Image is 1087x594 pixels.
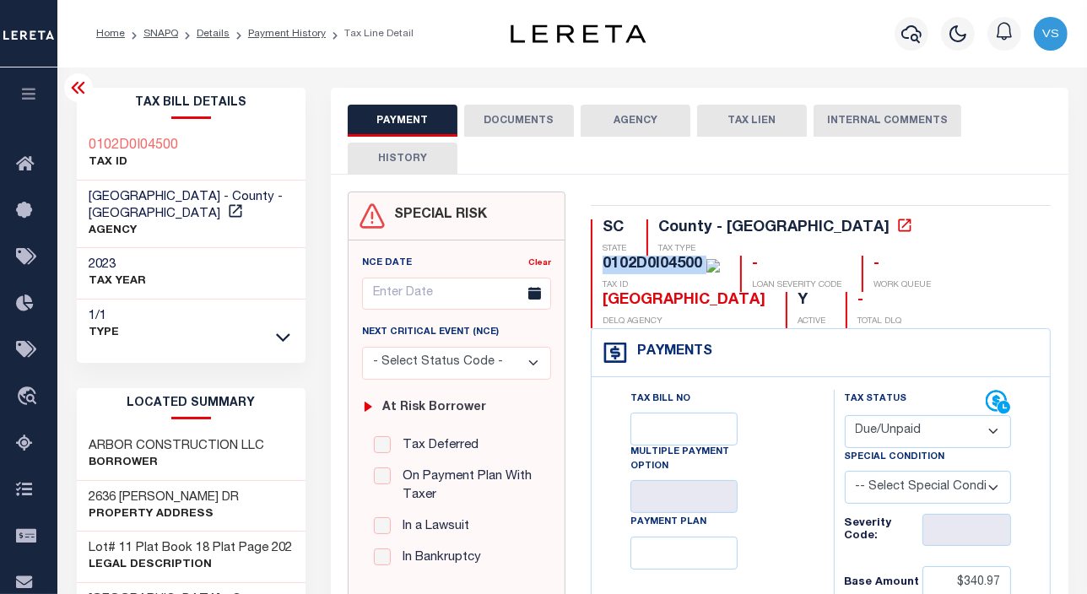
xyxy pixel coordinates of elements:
label: In Bankruptcy [395,548,482,568]
input: Enter Date [362,278,551,310]
label: On Payment Plan With Taxer [395,467,539,505]
div: - [752,256,841,274]
p: TAX ID [603,279,720,292]
label: Next Critical Event (NCE) [362,326,499,340]
img: check-icon-green.svg [706,259,720,273]
div: 0102D0I04500 [603,256,702,272]
button: PAYMENT [348,105,457,137]
label: NCE Date [362,256,412,271]
p: TAX ID [89,154,179,171]
p: ACTIVE [798,316,825,328]
a: Payment History [248,29,326,39]
p: TAX TYPE [658,243,916,256]
p: DELQ AGENCY [603,316,765,328]
div: - [857,292,901,310]
a: 0102D0I04500 [89,138,179,154]
h3: 1/1 [89,308,120,325]
label: Tax Deferred [395,436,479,456]
label: Multiple Payment Option [630,445,738,473]
h6: At Risk Borrower [382,401,486,415]
div: - [873,256,931,274]
h4: SPECIAL RISK [386,208,487,224]
h4: Payments [629,344,712,360]
p: TOTAL DLQ [857,316,901,328]
li: Tax Line Detail [326,26,414,41]
a: SNAPQ [143,29,178,39]
button: TAX LIEN [697,105,807,137]
label: Special Condition [845,451,945,465]
label: Tax Bill No [630,392,690,407]
button: INTERNAL COMMENTS [814,105,961,137]
label: Payment Plan [630,516,706,530]
button: DOCUMENTS [464,105,574,137]
h6: Severity Code: [845,517,922,543]
p: Type [89,325,120,342]
div: SC [603,219,626,238]
p: Legal Description [89,557,293,574]
h2: Tax Bill Details [77,88,306,119]
h3: 2636 [PERSON_NAME] DR [89,489,240,506]
img: svg+xml;base64,PHN2ZyB4bWxucz0iaHR0cDovL3d3dy53My5vcmcvMjAwMC9zdmciIHBvaW50ZXItZXZlbnRzPSJub25lIi... [1034,17,1068,51]
a: Details [197,29,230,39]
p: AGENCY [89,223,293,240]
div: [GEOGRAPHIC_DATA] [603,292,765,310]
p: WORK QUEUE [873,279,931,292]
a: Clear [528,259,551,267]
button: HISTORY [348,143,457,175]
h6: Base Amount [845,576,922,590]
i: travel_explore [16,386,43,408]
h3: 2023 [89,256,147,273]
label: Tax Status [845,392,907,407]
button: AGENCY [581,105,690,137]
div: County - [GEOGRAPHIC_DATA] [658,220,890,235]
h3: ARBOR CONSTRUCTION LLC [89,438,265,455]
div: Y [798,292,825,310]
p: LOAN SEVERITY CODE [752,279,841,292]
p: TAX YEAR [89,273,147,290]
h3: Lot# 11 Plat Book 18 Plat Page 202 [89,540,293,557]
label: In a Lawsuit [395,517,470,537]
p: STATE [603,243,626,256]
p: Property Address [89,506,240,523]
a: Home [96,29,125,39]
p: Borrower [89,455,265,472]
img: logo-dark.svg [511,24,646,43]
h2: LOCATED SUMMARY [77,388,306,419]
span: [GEOGRAPHIC_DATA] - County - [GEOGRAPHIC_DATA] [89,191,284,220]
